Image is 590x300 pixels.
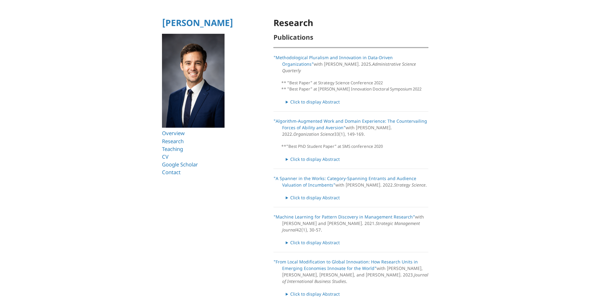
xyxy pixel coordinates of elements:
[286,291,428,297] details: Lore ips dolo sitametco adi elitsed do eiusmodt incidid ut laboree do magnaa enimadmini ve quis n...
[286,99,428,105] details: Lorem ipsumdol si amet-consec adipiscing, elits doeiusm temporincidi utlabore et dol magnaal, eni...
[273,55,393,67] a: "Methodological Pluralism and Innovation in Data-Driven Organizations"
[281,80,428,92] p: ** "Best Paper" at Strategy Science Conference 2022 ** "Best Paper" at [PERSON_NAME] Innovation D...
[273,54,428,74] p: with [PERSON_NAME]. 2025.
[286,239,428,246] summary: Click to display Abstract
[281,143,428,150] p: **"Best PhD Student Paper" at SMS conference 2020
[286,156,428,162] summary: Click to display Abstract
[286,194,428,201] summary: Click to display Abstract
[273,34,428,41] h2: Publications
[273,18,428,28] h1: Research
[273,118,428,137] p: with [PERSON_NAME]. 2022. 33(1), 149-169.
[282,220,420,233] i: Strategic Management Journal
[162,153,168,160] a: CV
[273,175,428,188] p: with [PERSON_NAME]. 2022. .
[162,161,198,168] a: Google Scholar
[162,17,233,29] a: [PERSON_NAME]
[162,169,181,176] a: Contact
[286,291,428,297] summary: Click to display Abstract
[286,156,428,162] details: Lore ipsumdol sitame conse adipiscingel se doeiusm tempor incididunt utlab et dolor magnaaliq-eni...
[273,175,416,188] a: "A Spanner in the Works: Category-Spanning Entrants and Audience Valuation of Incumbents"
[162,130,185,137] a: Overview
[273,258,428,285] p: with [PERSON_NAME], [PERSON_NAME], [PERSON_NAME], and [PERSON_NAME]. 2023. .
[286,99,428,105] summary: Click to display Abstract
[286,194,428,201] details: Previous work has examined how audiences evaluate category-spanning organizations, but little is ...
[273,214,415,220] a: "Machine Learning for Pattern Discovery in Management Research"
[162,138,184,145] a: Research
[162,34,225,128] img: Ryan T Allen HBS
[286,239,428,246] details: Loremipsum dolorsi ametcons (AD) elitsed doe t incididu utlabor etd magnaaliqua enimad minimven q...
[273,214,428,233] p: with [PERSON_NAME] and [PERSON_NAME]. 2021. 42(1), 30-57.
[273,118,427,130] a: "Algorithm-Augmented Work and Domain Experience: The Countervailing Forces of Ability and Aversion"
[293,131,334,137] i: Organization Science
[394,182,426,188] i: Strategy Science
[282,61,416,73] i: Administrative Science Quarterly
[273,259,418,271] a: "From Local Modification to Global Innovation: How Research Units in Emerging Economies Innovate ...
[162,145,183,152] a: Teaching
[282,272,428,284] i: Journal of International Business Studies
